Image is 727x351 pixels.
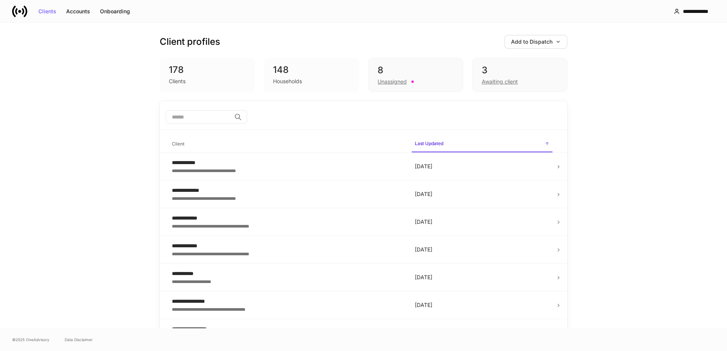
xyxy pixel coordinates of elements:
div: Clients [38,9,56,14]
button: Add to Dispatch [505,35,567,49]
h6: Last Updated [415,140,443,147]
div: Onboarding [100,9,130,14]
div: Unassigned [378,78,407,85]
span: © 2025 OneAdvisory [12,337,49,343]
div: 3Awaiting client [472,58,567,92]
p: [DATE] [415,246,549,253]
p: [DATE] [415,190,549,198]
span: Client [169,136,406,152]
div: 8Unassigned [368,58,463,92]
p: [DATE] [415,274,549,281]
div: Add to Dispatch [511,39,561,44]
a: Data Disclaimer [65,337,93,343]
div: Clients [169,77,186,85]
p: [DATE] [415,301,549,309]
button: Onboarding [95,5,135,17]
div: 148 [273,64,350,76]
div: Accounts [66,9,90,14]
div: Awaiting client [482,78,518,85]
div: Households [273,77,302,85]
button: Clients [33,5,61,17]
button: Accounts [61,5,95,17]
p: [DATE] [415,218,549,226]
div: 178 [169,64,246,76]
div: 3 [482,64,558,76]
div: 8 [378,64,454,76]
h3: Client profiles [160,36,220,48]
h6: Client [172,140,184,147]
span: Last Updated [412,136,552,152]
p: [DATE] [415,163,549,170]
